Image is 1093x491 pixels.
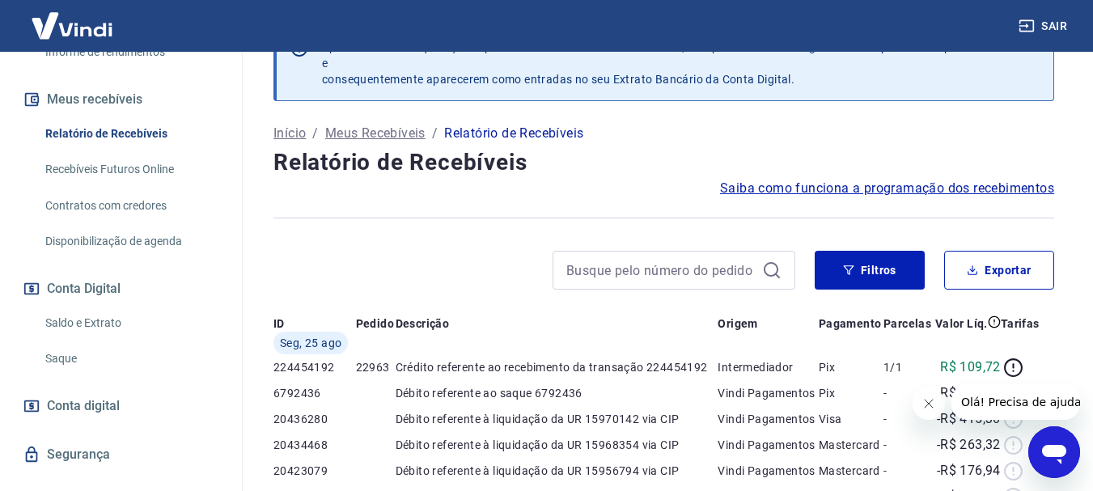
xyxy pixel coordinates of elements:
iframe: Botão para abrir a janela de mensagens [1028,426,1080,478]
p: - [883,437,933,453]
p: Vindi Pagamentos [718,437,818,453]
p: Pix [819,359,883,375]
a: Informe de rendimentos [39,36,222,69]
p: Pedido [356,315,394,332]
h4: Relatório de Recebíveis [273,146,1054,179]
p: Relatório de Recebíveis [444,124,583,143]
a: Saque [39,342,222,375]
p: Vindi Pagamentos [718,385,818,401]
p: Tarifas [1001,315,1040,332]
p: -R$ 263,32 [937,435,1001,455]
p: 224454192 [273,359,356,375]
a: Recebíveis Futuros Online [39,153,222,186]
button: Sair [1015,11,1074,41]
span: Seg, 25 ago [280,335,341,351]
a: Disponibilização de agenda [39,225,222,258]
a: Saldo e Extrato [39,307,222,340]
a: Saiba como funciona a programação dos recebimentos [720,179,1054,198]
p: Após o envio das liquidações aparecerem no Relatório de Recebíveis, elas podem demorar algumas ho... [322,39,1016,87]
a: Meus Recebíveis [325,124,426,143]
iframe: Mensagem da empresa [951,384,1080,420]
p: Débito referente à liquidação da UR 15970142 via CIP [396,411,718,427]
iframe: Fechar mensagem [913,387,945,420]
p: Valor Líq. [935,315,988,332]
p: Débito referente à liquidação da UR 15968354 via CIP [396,437,718,453]
p: - [883,385,933,401]
p: - [883,463,933,479]
p: Visa [819,411,883,427]
a: Início [273,124,306,143]
p: Débito referente à liquidação da UR 15956794 via CIP [396,463,718,479]
p: / [432,124,438,143]
button: Conta Digital [19,271,222,307]
p: Parcelas [883,315,931,332]
p: Mastercard [819,463,883,479]
p: Mastercard [819,437,883,453]
p: Pagamento [819,315,882,332]
a: Relatório de Recebíveis [39,117,222,150]
p: -R$ 833,09 [937,383,1001,403]
p: Crédito referente ao recebimento da transação 224454192 [396,359,718,375]
p: / [312,124,318,143]
span: Olá! Precisa de ajuda? [10,11,136,24]
input: Busque pelo número do pedido [566,258,756,282]
p: 6792436 [273,385,356,401]
p: Intermediador [718,359,818,375]
p: Débito referente ao saque 6792436 [396,385,718,401]
img: Vindi [19,1,125,50]
p: 20436280 [273,411,356,427]
a: Contratos com credores [39,189,222,222]
p: -R$ 176,94 [937,461,1001,480]
p: 20423079 [273,463,356,479]
button: Meus recebíveis [19,82,222,117]
p: Pix [819,385,883,401]
p: Vindi Pagamentos [718,411,818,427]
p: Vindi Pagamentos [718,463,818,479]
p: ID [273,315,285,332]
span: Conta digital [47,395,120,417]
button: Filtros [815,251,925,290]
a: Segurança [19,437,222,472]
p: Descrição [396,315,450,332]
p: R$ 109,72 [940,358,1001,377]
p: 1/1 [883,359,933,375]
p: - [883,411,933,427]
button: Exportar [944,251,1054,290]
p: Origem [718,315,757,332]
a: Conta digital [19,388,222,424]
p: 20434468 [273,437,356,453]
p: 22963 [356,359,396,375]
